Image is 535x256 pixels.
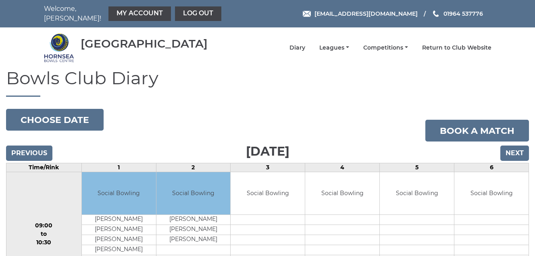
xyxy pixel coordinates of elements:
[82,214,156,225] td: [PERSON_NAME]
[6,68,529,97] h1: Bowls Club Diary
[363,44,408,52] a: Competitions
[108,6,171,21] a: My Account
[422,44,491,52] a: Return to Club Website
[44,4,223,23] nav: Welcome, [PERSON_NAME]!
[433,10,439,17] img: Phone us
[6,163,82,172] td: Time/Rink
[289,44,305,52] a: Diary
[82,225,156,235] td: [PERSON_NAME]
[380,172,454,214] td: Social Bowling
[44,33,74,63] img: Hornsea Bowls Centre
[156,172,231,214] td: Social Bowling
[305,172,379,214] td: Social Bowling
[314,10,418,17] span: [EMAIL_ADDRESS][DOMAIN_NAME]
[156,225,231,235] td: [PERSON_NAME]
[6,109,104,131] button: Choose date
[81,163,156,172] td: 1
[6,146,52,161] input: Previous
[175,6,221,21] a: Log out
[156,235,231,245] td: [PERSON_NAME]
[432,9,483,18] a: Phone us 01964 537776
[443,10,483,17] span: 01964 537776
[156,163,231,172] td: 2
[303,11,311,17] img: Email
[81,37,208,50] div: [GEOGRAPHIC_DATA]
[380,163,454,172] td: 5
[425,120,529,142] a: Book a match
[82,245,156,255] td: [PERSON_NAME]
[500,146,529,161] input: Next
[454,163,529,172] td: 6
[319,44,349,52] a: Leagues
[303,9,418,18] a: Email [EMAIL_ADDRESS][DOMAIN_NAME]
[305,163,380,172] td: 4
[231,172,305,214] td: Social Bowling
[156,214,231,225] td: [PERSON_NAME]
[231,163,305,172] td: 3
[82,235,156,245] td: [PERSON_NAME]
[454,172,529,214] td: Social Bowling
[82,172,156,214] td: Social Bowling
